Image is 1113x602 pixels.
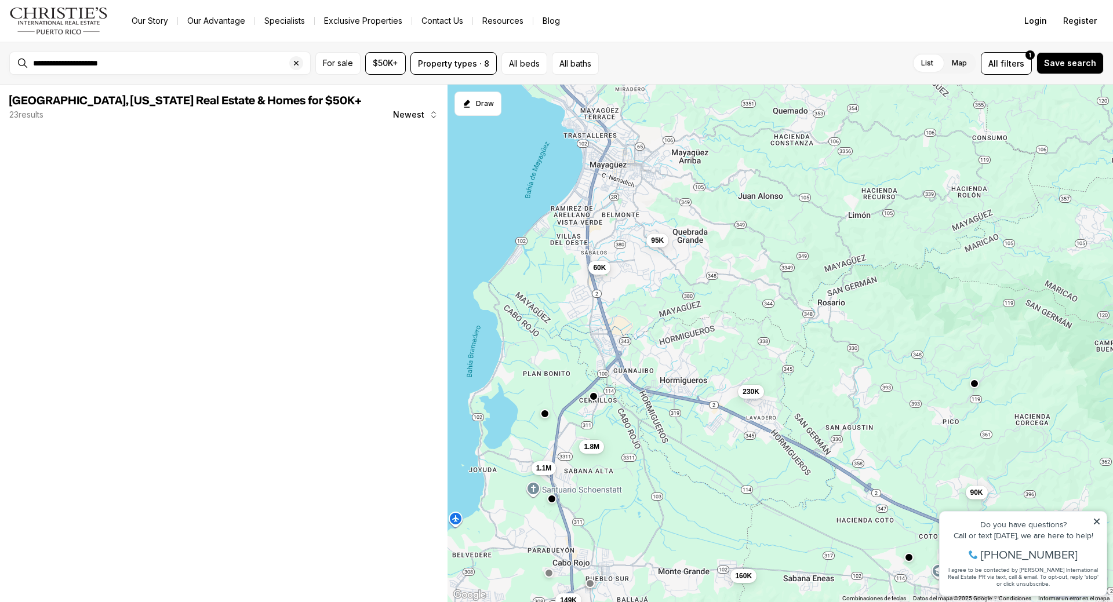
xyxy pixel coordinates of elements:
[646,233,668,247] button: 95K
[315,13,412,29] a: Exclusive Properties
[255,13,314,29] a: Specialists
[743,387,759,396] span: 230K
[454,92,501,116] button: Start drawing
[1001,57,1024,70] span: filters
[584,442,599,451] span: 1.8M
[365,52,406,75] button: $50K+
[386,103,445,126] button: Newest
[988,57,998,70] span: All
[323,59,353,68] span: For sale
[579,440,604,454] button: 1.8M
[970,488,983,497] span: 90K
[315,52,361,75] button: For sale
[48,54,144,66] span: [PHONE_NUMBER]
[289,52,310,74] button: Clear search input
[178,13,254,29] a: Our Advantage
[593,263,606,272] span: 60K
[9,7,108,35] img: logo
[12,37,168,45] div: Call or text [DATE], we are here to help!
[1056,9,1104,32] button: Register
[1017,9,1054,32] button: Login
[1024,16,1047,25] span: Login
[913,595,992,601] span: Datos del mapa ©2025 Google
[532,461,556,475] button: 1.1M
[588,261,610,275] button: 60K
[501,52,547,75] button: All beds
[1044,59,1096,68] span: Save search
[1029,50,1031,60] span: 1
[1036,52,1104,74] button: Save search
[536,464,552,473] span: 1.1M
[912,53,943,74] label: List
[393,110,424,119] span: Newest
[552,52,599,75] button: All baths
[735,571,752,581] span: 160K
[122,13,177,29] a: Our Story
[533,13,569,29] a: Blog
[473,13,533,29] a: Resources
[410,52,497,75] button: Property types · 8
[966,486,988,499] button: 90K
[651,236,664,245] span: 95K
[981,52,1032,75] button: Allfilters1
[412,13,472,29] button: Contact Us
[9,95,362,107] span: [GEOGRAPHIC_DATA], [US_STATE] Real Estate & Homes for $50K+
[12,26,168,34] div: Do you have questions?
[14,71,165,93] span: I agree to be contacted by [PERSON_NAME] International Real Estate PR via text, call & email. To ...
[9,110,43,119] p: 23 results
[373,59,398,68] span: $50K+
[738,385,764,399] button: 230K
[943,53,976,74] label: Map
[1063,16,1097,25] span: Register
[730,569,756,583] button: 160K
